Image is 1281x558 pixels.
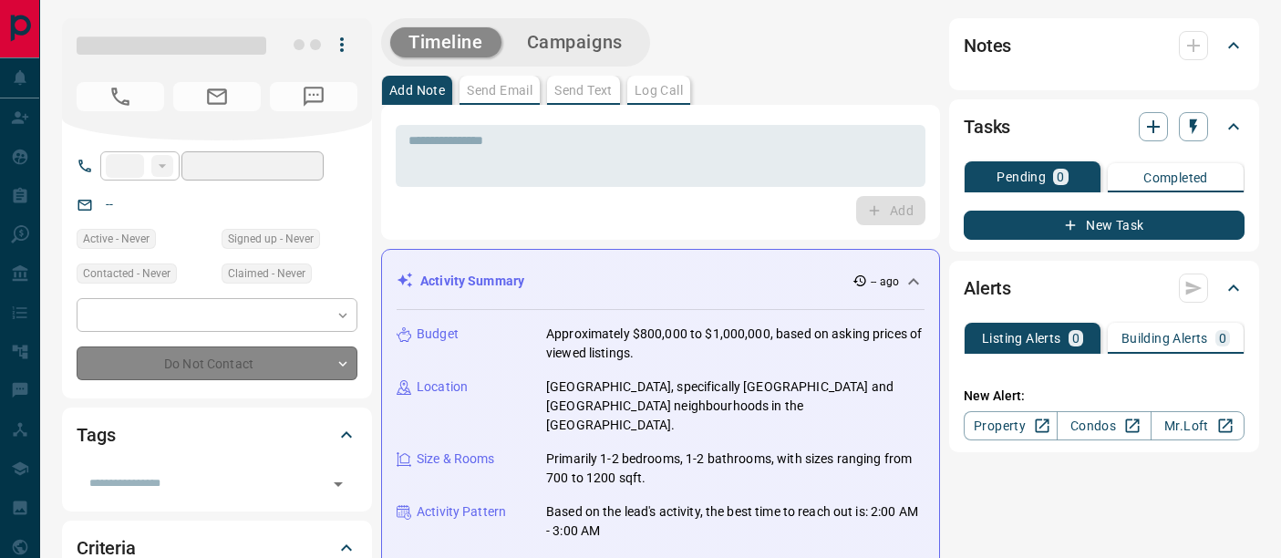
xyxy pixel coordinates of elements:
span: No Number [77,82,164,111]
div: Tags [77,413,357,457]
p: 0 [1072,332,1080,345]
span: No Number [270,82,357,111]
p: Size & Rooms [417,449,495,469]
a: Property [964,411,1058,440]
p: Building Alerts [1121,332,1208,345]
p: 0 [1219,332,1226,345]
h2: Notes [964,31,1011,60]
div: Notes [964,24,1245,67]
div: Tasks [964,105,1245,149]
p: -- ago [871,274,899,290]
span: No Email [173,82,261,111]
a: -- [106,197,113,212]
p: 0 [1057,170,1064,183]
span: Active - Never [83,230,150,248]
span: Claimed - Never [228,264,305,283]
p: Activity Pattern [417,502,506,522]
div: Activity Summary-- ago [397,264,925,298]
button: Open [325,471,351,497]
h2: Alerts [964,274,1011,303]
p: New Alert: [964,387,1245,406]
div: Do Not Contact [77,346,357,380]
a: Condos [1057,411,1151,440]
p: Add Note [389,84,445,97]
p: Activity Summary [420,272,524,291]
button: New Task [964,211,1245,240]
p: Completed [1143,171,1208,184]
p: Based on the lead's activity, the best time to reach out is: 2:00 AM - 3:00 AM [546,502,925,541]
span: Contacted - Never [83,264,170,283]
p: [GEOGRAPHIC_DATA], specifically [GEOGRAPHIC_DATA] and [GEOGRAPHIC_DATA] neighbourhoods in the [GE... [546,377,925,435]
button: Timeline [390,27,501,57]
div: Alerts [964,266,1245,310]
p: Budget [417,325,459,344]
button: Campaigns [509,27,641,57]
p: Approximately $800,000 to $1,000,000, based on asking prices of viewed listings. [546,325,925,363]
h2: Tags [77,420,115,449]
p: Listing Alerts [982,332,1061,345]
span: Signed up - Never [228,230,314,248]
a: Mr.Loft [1151,411,1245,440]
p: Pending [997,170,1046,183]
p: Location [417,377,468,397]
p: Primarily 1-2 bedrooms, 1-2 bathrooms, with sizes ranging from 700 to 1200 sqft. [546,449,925,488]
h2: Tasks [964,112,1010,141]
